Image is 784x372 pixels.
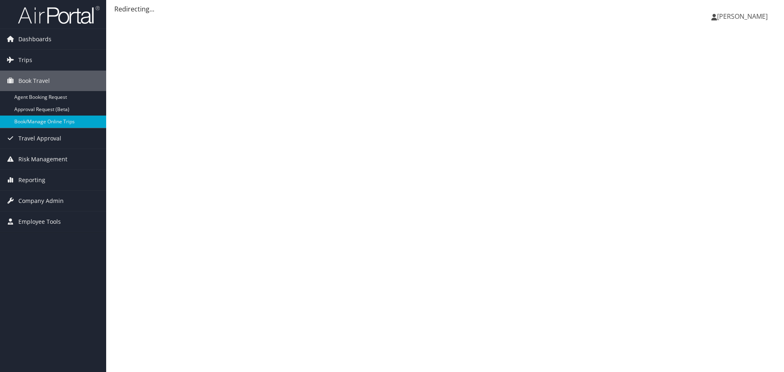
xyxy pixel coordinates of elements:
[18,191,64,211] span: Company Admin
[18,50,32,70] span: Trips
[18,71,50,91] span: Book Travel
[711,4,776,29] a: [PERSON_NAME]
[18,212,61,232] span: Employee Tools
[18,128,61,149] span: Travel Approval
[717,12,768,21] span: [PERSON_NAME]
[18,170,45,190] span: Reporting
[18,29,51,49] span: Dashboards
[114,4,776,14] div: Redirecting...
[18,149,67,169] span: Risk Management
[18,5,100,25] img: airportal-logo.png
